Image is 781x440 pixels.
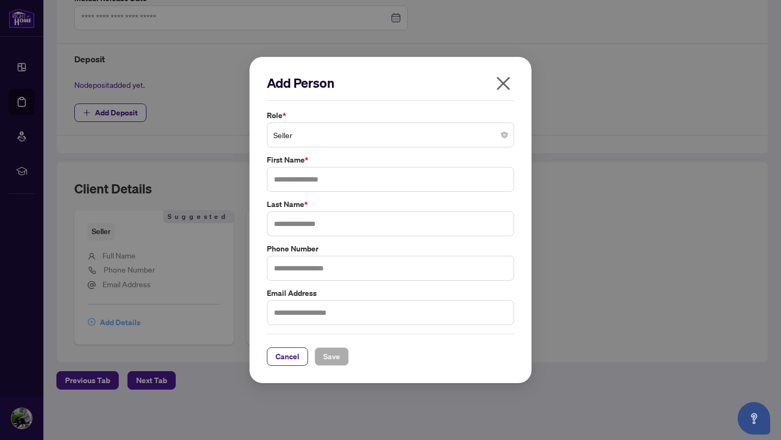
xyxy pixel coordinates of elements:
[267,287,514,299] label: Email Address
[267,154,514,166] label: First Name
[276,348,299,365] span: Cancel
[495,75,512,92] span: close
[267,74,514,92] h2: Add Person
[267,198,514,210] label: Last Name
[273,125,508,145] span: Seller
[267,243,514,255] label: Phone Number
[267,347,308,366] button: Cancel
[738,402,770,435] button: Open asap
[315,347,349,366] button: Save
[267,109,514,121] label: Role
[501,132,508,138] span: close-circle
